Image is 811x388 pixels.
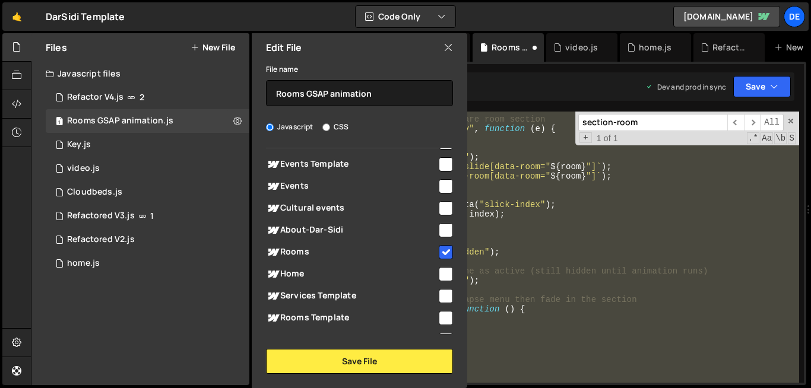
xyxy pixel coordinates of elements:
[266,63,298,75] label: File name
[31,62,249,85] div: Javascript files
[46,41,67,54] h2: Files
[46,85,249,109] div: 15943/47458.js
[266,349,453,374] button: Save File
[266,311,437,325] span: Rooms Template
[67,163,100,174] div: video.js
[579,132,592,143] span: Toggle Replace mode
[266,223,437,237] span: About-Dar-Sidi
[150,211,154,221] span: 1
[760,114,784,131] span: Alt-Enter
[46,133,249,157] div: 15943/47785.js
[266,289,437,303] span: Services Template
[46,252,249,275] div: 15943/42886.js
[733,76,791,97] button: Save
[46,204,249,228] div: 15943/47442.js
[46,157,249,180] div: 15943/43581.js
[356,6,455,27] button: Code Only
[266,121,313,133] label: Javascript
[578,114,727,131] input: Search for
[266,267,437,281] span: Home
[761,132,773,144] span: CaseSensitive Search
[266,333,437,347] span: Search Results
[266,201,437,215] span: Cultural events
[266,80,453,106] input: Name
[67,92,123,103] div: Refactor V4.js
[322,121,349,133] label: CSS
[744,114,761,131] span: ​
[46,228,249,252] div: 15943/45697.js
[140,93,144,102] span: 2
[712,42,750,53] div: Refactor V4.js
[67,116,173,126] div: Rooms GSAP animation.js
[492,42,530,53] div: Rooms GSAP animation.js
[266,41,302,54] h2: Edit File
[2,2,31,31] a: 🤙
[67,211,135,221] div: Refactored V3.js
[788,132,796,144] span: Search In Selection
[46,9,125,24] div: DarSidi Template
[67,139,91,150] div: Key.js
[592,133,623,143] span: 1 of 1
[46,180,249,204] div: 15943/47638.js
[565,42,598,53] div: video.js
[784,6,805,27] a: De
[67,258,100,269] div: home.js
[266,179,437,193] span: Events
[266,157,437,171] span: Events Template
[322,123,330,131] input: CSS
[727,114,744,131] span: ​
[46,109,249,133] div: 15943/47622.js
[67,187,122,198] div: Cloudbeds.js
[673,6,780,27] a: [DOMAIN_NAME]
[774,132,787,144] span: Whole Word Search
[56,117,63,127] span: 1
[639,42,671,53] div: home.js
[645,82,726,92] div: Dev and prod in sync
[747,132,759,144] span: RegExp Search
[191,43,235,52] button: New File
[266,123,274,131] input: Javascript
[67,234,135,245] div: Refactored V2.js
[266,245,437,259] span: Rooms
